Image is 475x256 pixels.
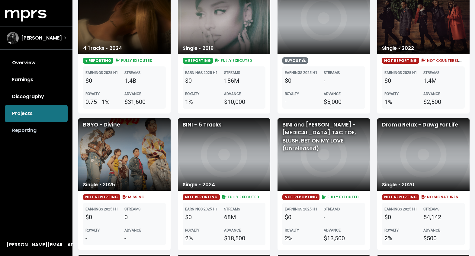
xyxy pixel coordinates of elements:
span: MISSING [121,194,145,200]
div: 0.75 - 1% [85,97,124,106]
b: ROYALTY [384,92,399,96]
div: Single • 2020 [377,179,419,191]
a: Reporting [5,122,68,139]
b: ROYALTY [285,228,299,232]
b: ROYALTY [384,228,399,232]
div: $0 [185,76,224,85]
span: [PERSON_NAME] [21,34,62,42]
div: $31,600 [124,97,163,106]
div: $0 [285,213,324,222]
a: mprs logo [5,12,47,19]
b: EARNINGS 2025 H1 [85,207,118,211]
div: 2% [384,234,423,243]
div: $10,000 [224,97,263,106]
div: Single • 2025 [78,179,120,191]
div: 2% [285,234,324,243]
b: ADVANCE [423,92,440,96]
div: 0 [124,213,163,222]
span: BUYOUT [282,57,308,64]
span: NOT REPORTING [382,58,419,64]
b: EARNINGS 2025 H1 [384,71,417,75]
span: NOT REPORTING [382,194,419,200]
b: ADVANCE [224,228,241,232]
b: ROYALTY [85,228,100,232]
div: Single • 2024 [178,179,220,191]
span: FULLY EXECUTED [114,58,152,63]
b: EARNINGS 2025 H1 [185,207,218,211]
span: NOT REPORTING [183,194,220,200]
b: ROYALTY [85,92,100,96]
div: $0 [384,213,423,222]
b: EARNINGS 2025 H1 [285,207,317,211]
b: ROYALTY [185,228,199,232]
div: - [324,213,363,222]
div: 1% [185,97,224,106]
button: [PERSON_NAME][EMAIL_ADDRESS][DOMAIN_NAME] [5,241,68,249]
a: Overview [5,54,68,71]
div: $2,500 [423,97,462,106]
span: FULLY EXECUTED [221,194,259,200]
b: EARNINGS 2025 H1 [85,71,118,75]
div: 54,142 [423,213,462,222]
div: $13,500 [324,234,363,243]
div: $0 [384,76,423,85]
img: The selected account / producer [7,32,19,44]
div: 4 Tracks • 2024 [78,42,127,54]
span: FULLY EXECUTED [321,194,359,200]
div: 68M [224,213,263,222]
b: STREAMS [423,207,439,211]
b: EARNINGS 2025 H1 [185,71,218,75]
div: 1% [384,97,423,106]
div: - [324,76,363,85]
div: BGYO - Divine [78,118,171,191]
span: NOT COUNTERSIGNED [420,58,469,63]
b: STREAMS [324,207,340,211]
b: ADVANCE [423,228,440,232]
div: BINI and [PERSON_NAME] - [MEDICAL_DATA] TAC TOE, BLUSH, BET ON MY LOVE (unreleased) [278,118,370,191]
span: NOT REPORTING [282,194,320,200]
b: ADVANCE [124,228,141,232]
b: STREAMS [124,207,140,211]
b: STREAMS [224,71,240,75]
div: $0 [85,76,124,85]
b: ROYALTY [185,92,199,96]
b: ADVANCE [124,92,141,96]
b: STREAMS [324,71,340,75]
b: ADVANCE [324,92,341,96]
span: NO SIGNATURES [420,194,458,200]
b: EARNINGS 2025 H1 [285,71,317,75]
div: $5,000 [324,97,363,106]
div: Single • 2022 [377,42,419,54]
b: STREAMS [124,71,140,75]
div: [PERSON_NAME][EMAIL_ADDRESS][DOMAIN_NAME] [7,241,66,248]
div: $0 [285,76,324,85]
div: Single • 2019 [178,42,218,54]
div: - [285,97,324,106]
span: ● REPORTING [183,58,213,64]
div: - [124,234,163,243]
div: 2% [185,234,224,243]
span: ● REPORTING [83,58,114,64]
div: $500 [423,234,462,243]
b: EARNINGS 2025 H1 [384,207,417,211]
span: NOT REPORTING [83,194,120,200]
span: FULLY EXECUTED [214,58,252,63]
div: 1.4M [423,76,462,85]
div: $0 [85,213,124,222]
b: ROYALTY [285,92,299,96]
div: BINI - 5 Tracks [178,118,270,191]
div: $18,500 [224,234,263,243]
b: STREAMS [423,71,439,75]
div: Drama Relax - Dawg For Life [377,118,470,191]
div: - [85,234,124,243]
b: ADVANCE [324,228,341,232]
div: 1.4B [124,76,163,85]
b: STREAMS [224,207,240,211]
b: ADVANCE [224,92,241,96]
a: Earnings [5,71,68,88]
a: Discography [5,88,68,105]
div: $0 [185,213,224,222]
div: 186M [224,76,263,85]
